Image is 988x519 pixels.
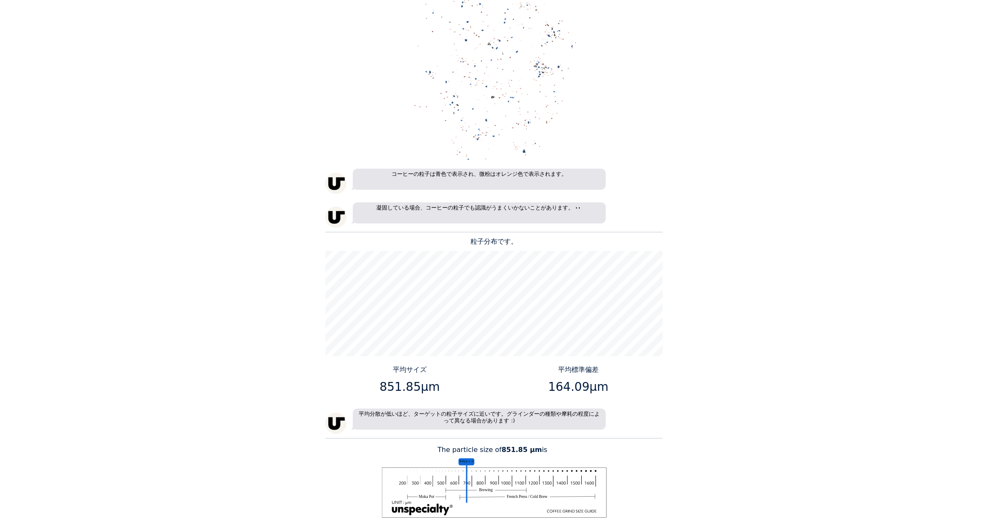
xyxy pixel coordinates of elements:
p: 平均分散が低いほど、ターゲットの粒子サイズに近いです。グラインダーの種類や摩耗の程度によって異なる場合があります :) [353,409,606,430]
p: 平均サイズ [329,365,491,375]
p: 平均標準偏差 [497,365,660,375]
p: The particle size of is [325,445,663,455]
tspan: 平均サイズ [459,460,474,463]
b: 851.85 μm [502,446,542,454]
p: 164.09μm [497,378,660,396]
img: unspecialty-logo [325,413,346,434]
p: 粒子分布です。 [325,237,663,247]
p: コーヒーの粒子は青色で表示され、微粉はオレンジ色で表示されます。 [353,169,606,190]
p: 851.85μm [329,378,491,396]
img: unspecialty-logo [325,173,346,194]
img: unspecialty-logo [325,207,346,228]
p: 凝固している場合、コーヒーの粒子でも認識がうまくいかないことがあります。 👀 [353,202,606,223]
